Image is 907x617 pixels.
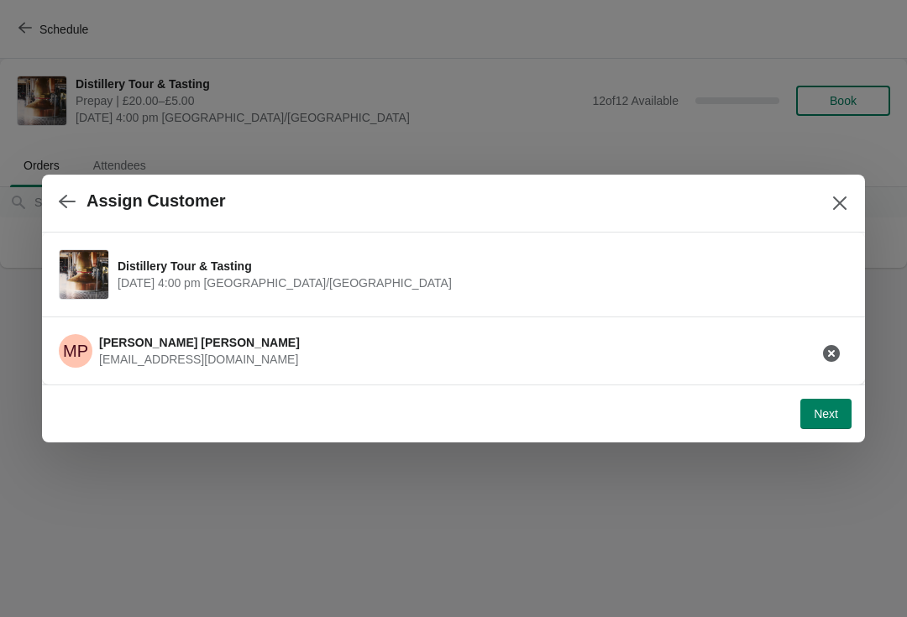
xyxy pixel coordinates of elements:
[60,250,108,299] img: Distillery Tour & Tasting | | September 25 | 4:00 pm Europe/London
[814,407,838,421] span: Next
[825,188,855,218] button: Close
[63,342,88,360] text: MP
[99,353,298,366] span: [EMAIL_ADDRESS][DOMAIN_NAME]
[87,191,226,211] h2: Assign Customer
[59,334,92,368] span: Michael
[118,275,840,291] span: [DATE] 4:00 pm [GEOGRAPHIC_DATA]/[GEOGRAPHIC_DATA]
[118,258,840,275] span: Distillery Tour & Tasting
[99,336,300,349] span: [PERSON_NAME] [PERSON_NAME]
[800,399,852,429] button: Next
